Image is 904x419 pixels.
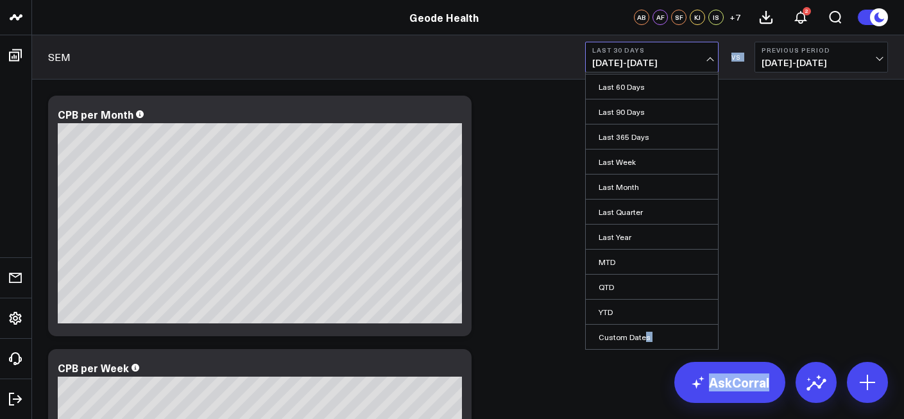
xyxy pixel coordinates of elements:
[586,124,718,149] a: Last 365 Days
[586,74,718,99] a: Last 60 Days
[671,10,687,25] div: SF
[586,175,718,199] a: Last Month
[762,58,881,68] span: [DATE] - [DATE]
[708,10,724,25] div: IS
[58,361,129,375] div: CPB per Week
[652,10,668,25] div: AF
[586,200,718,224] a: Last Quarter
[755,42,888,73] button: Previous Period[DATE]-[DATE]
[585,42,719,73] button: Last 30 Days[DATE]-[DATE]
[592,58,712,68] span: [DATE] - [DATE]
[586,250,718,274] a: MTD
[727,10,742,25] button: +7
[586,300,718,324] a: YTD
[803,7,811,15] div: 2
[729,13,740,22] span: + 7
[586,225,718,249] a: Last Year
[48,50,71,64] a: SEM
[634,10,649,25] div: AB
[409,10,479,24] a: Geode Health
[592,46,712,54] b: Last 30 Days
[725,53,748,61] div: VS
[586,150,718,174] a: Last Week
[58,107,133,121] div: CPB per Month
[690,10,705,25] div: KJ
[586,325,718,349] a: Custom Dates
[586,99,718,124] a: Last 90 Days
[586,275,718,299] a: QTD
[674,362,785,403] a: AskCorral
[762,46,881,54] b: Previous Period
